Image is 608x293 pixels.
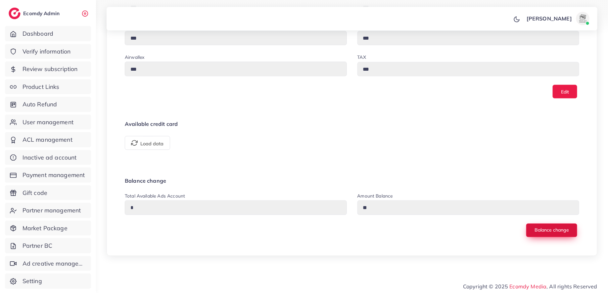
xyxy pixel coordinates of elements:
button: Balance change [526,224,577,237]
a: logoEcomdy Admin [9,8,61,19]
img: logo [9,8,21,19]
a: [PERSON_NAME]avatar [523,12,592,25]
span: Setting [23,277,42,285]
a: Dashboard [5,26,91,41]
a: ACL management [5,132,91,147]
span: Ad creative management [23,259,86,268]
a: Auto Refund [5,97,91,112]
span: Dashboard [23,29,53,38]
button: Load data [125,136,170,150]
span: Load data [131,140,164,146]
span: Gift code [23,189,47,197]
button: Edit [553,85,577,98]
span: Review subscription [23,65,78,73]
a: Ecomdy Media [510,283,547,290]
h2: Ecomdy Admin [23,10,61,17]
span: Inactive ad account [23,153,77,162]
a: Verify information [5,44,91,59]
span: Payment management [23,171,85,179]
p: [PERSON_NAME] [527,15,572,22]
a: Setting [5,274,91,289]
span: ACL management [23,135,72,144]
img: avatar [576,12,589,25]
span: Copyright © 2025 [463,283,597,291]
span: User management [23,118,73,127]
label: TAX [357,54,366,60]
h4: Available credit card [125,121,579,127]
a: Inactive ad account [5,150,91,165]
label: Total available Ads Account [125,193,185,199]
a: User management [5,115,91,130]
a: Market Package [5,221,91,236]
span: Auto Refund [23,100,57,109]
a: Review subscription [5,61,91,77]
a: Gift code [5,185,91,201]
label: Airwallex [125,54,144,60]
a: Partner management [5,203,91,218]
span: Partner management [23,206,81,215]
label: Amount balance [357,193,393,199]
a: Ad creative management [5,256,91,271]
span: Market Package [23,224,68,233]
h4: Balance change [125,178,579,184]
a: Product Links [5,79,91,94]
span: Product Links [23,83,60,91]
span: Verify information [23,47,71,56]
a: Partner BC [5,238,91,253]
a: Payment management [5,167,91,183]
span: Partner BC [23,241,53,250]
span: , All rights Reserved [547,283,597,291]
